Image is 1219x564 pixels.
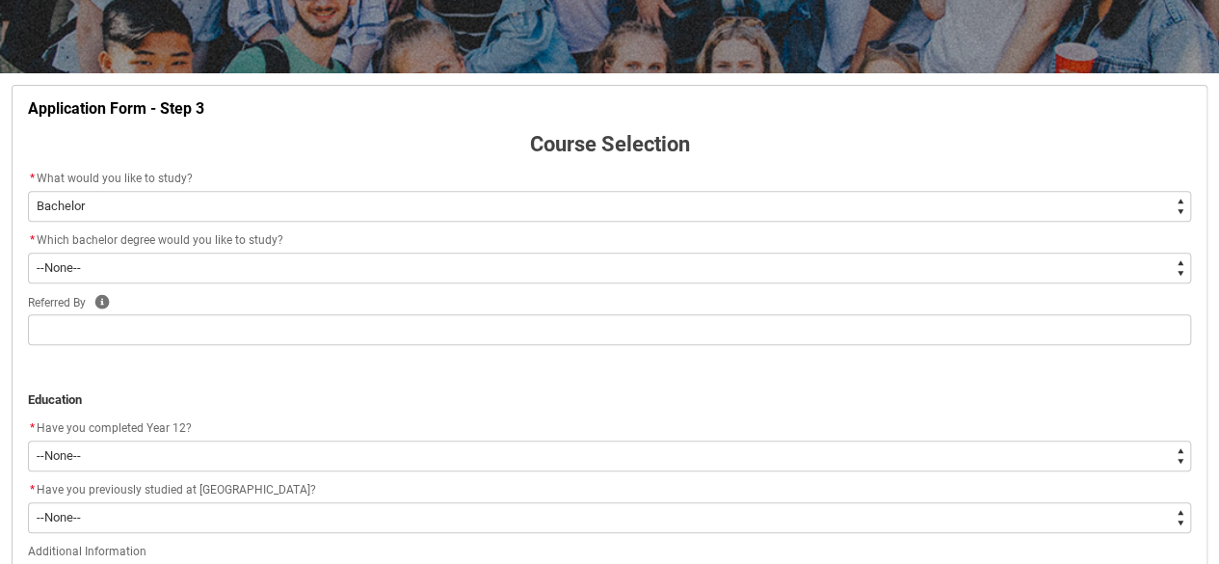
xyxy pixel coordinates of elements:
[37,172,193,185] span: What would you like to study?
[37,483,316,497] span: Have you previously studied at [GEOGRAPHIC_DATA]?
[530,132,690,156] strong: Course Selection
[30,233,35,247] abbr: required
[30,172,35,185] abbr: required
[37,421,192,435] span: Have you completed Year 12?
[30,483,35,497] abbr: required
[28,99,204,118] strong: Application Form - Step 3
[37,233,283,247] span: Which bachelor degree would you like to study?
[28,296,86,309] span: Referred By
[28,545,146,558] span: Additional Information
[28,392,82,407] strong: Education
[30,421,35,435] abbr: required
